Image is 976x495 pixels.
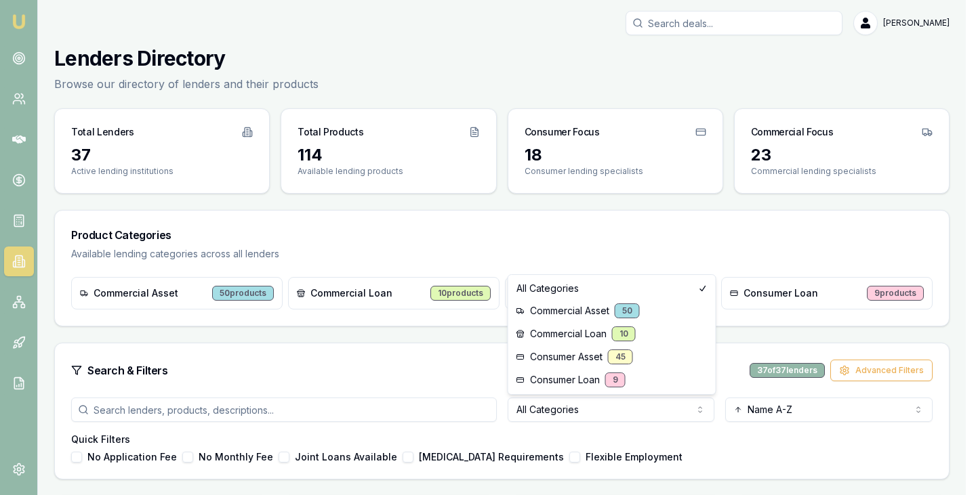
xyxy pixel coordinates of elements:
[530,373,600,387] span: Consumer Loan
[530,350,603,364] span: Consumer Asset
[612,326,636,341] div: 10
[605,372,626,387] div: 9
[516,282,579,295] span: All Categories
[615,303,640,318] div: 50
[530,304,609,318] span: Commercial Asset
[608,349,633,364] div: 45
[530,327,607,341] span: Commercial Loan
